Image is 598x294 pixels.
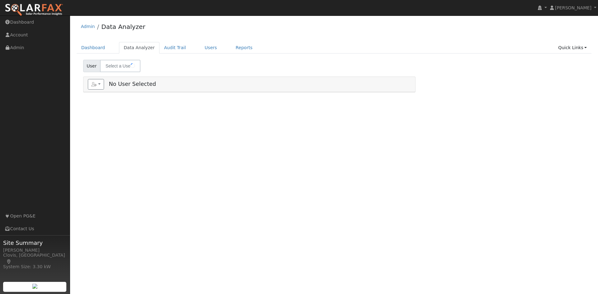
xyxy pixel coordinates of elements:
a: Dashboard [77,42,110,54]
img: retrieve [32,284,37,289]
span: Site Summary [3,239,67,247]
input: Select a User [100,60,140,72]
div: [PERSON_NAME] [3,247,67,254]
div: Clovis, [GEOGRAPHIC_DATA] [3,252,67,265]
a: Users [200,42,222,54]
div: System Size: 3.30 kW [3,264,67,270]
a: Data Analyzer [101,23,145,30]
a: Quick Links [553,42,591,54]
span: User [83,60,100,72]
a: Reports [231,42,257,54]
a: Admin [81,24,95,29]
h5: No User Selected [88,79,411,90]
a: Audit Trail [159,42,191,54]
a: Map [6,259,12,264]
a: Data Analyzer [119,42,159,54]
img: SolarFax [5,3,63,16]
span: [PERSON_NAME] [555,5,591,10]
